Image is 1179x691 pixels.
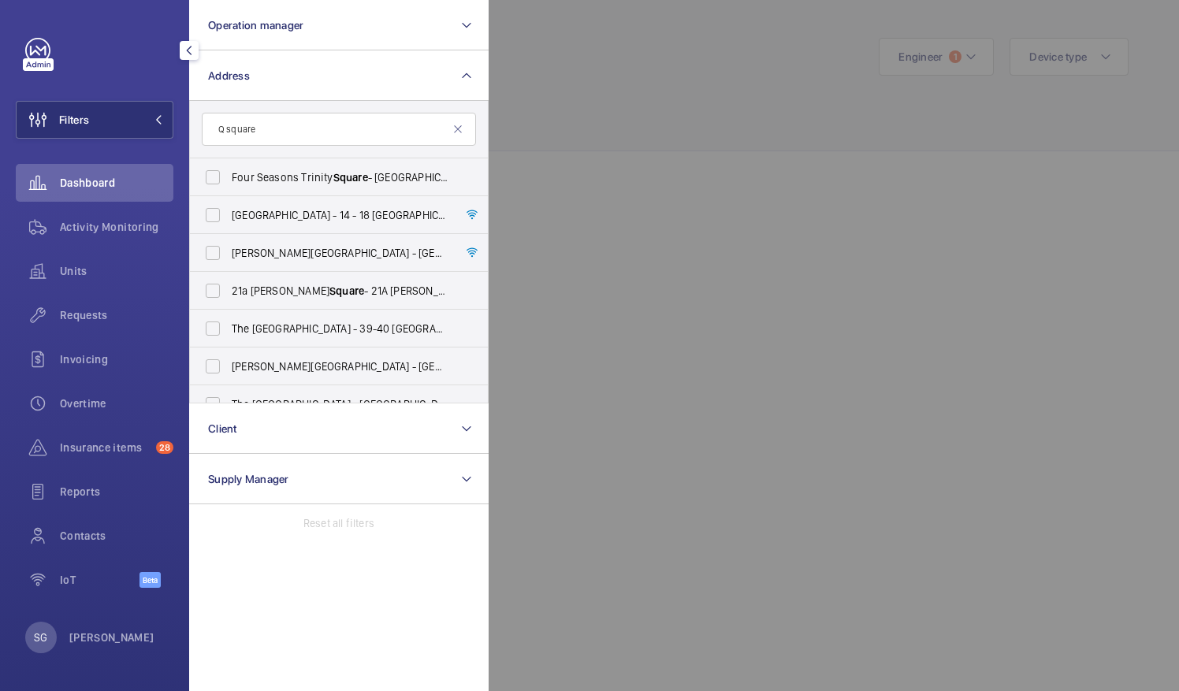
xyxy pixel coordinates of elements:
span: Activity Monitoring [60,219,173,235]
p: SG [34,630,47,645]
button: Filters [16,101,173,139]
span: Contacts [60,528,173,544]
span: Filters [59,112,89,128]
span: Overtime [60,396,173,411]
span: Requests [60,307,173,323]
span: Dashboard [60,175,173,191]
span: Reports [60,484,173,500]
span: Beta [139,572,161,588]
p: [PERSON_NAME] [69,630,154,645]
span: 28 [156,441,173,454]
span: IoT [60,572,139,588]
span: Insurance items [60,440,150,455]
span: Units [60,263,173,279]
span: Invoicing [60,351,173,367]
